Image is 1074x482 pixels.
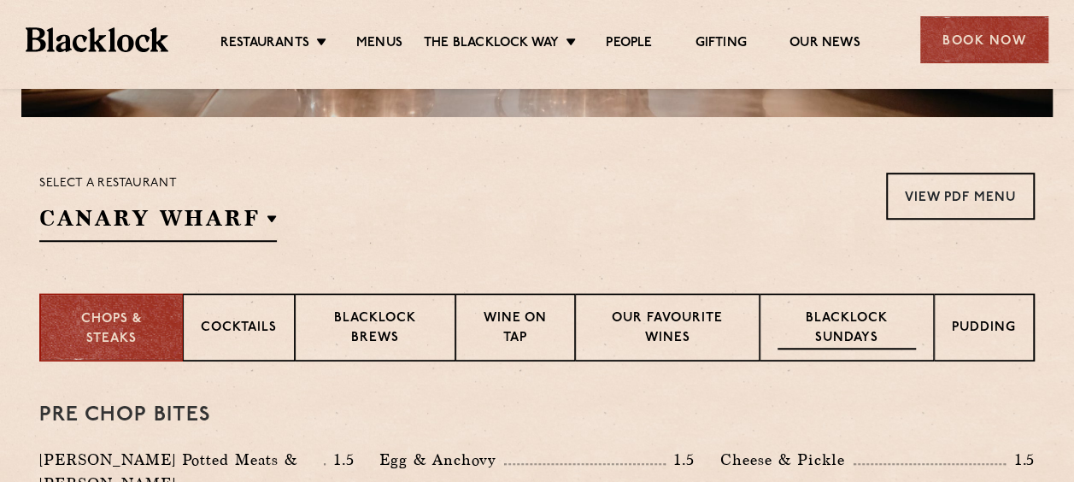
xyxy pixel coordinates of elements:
p: Cocktails [201,319,277,340]
p: 1.5 [666,449,695,471]
p: Blacklock Sundays [778,309,916,350]
a: Restaurants [220,35,309,54]
p: 1.5 [1006,449,1035,471]
a: Gifting [695,35,746,54]
a: Menus [356,35,402,54]
a: People [606,35,652,54]
p: Egg & Anchovy [379,448,504,472]
p: 1.5 [326,449,355,471]
p: Chops & Steaks [58,310,165,349]
a: View PDF Menu [886,173,1035,220]
img: BL_Textured_Logo-footer-cropped.svg [26,27,168,51]
p: Wine on Tap [473,309,557,350]
a: Our News [789,35,860,54]
p: Pudding [952,319,1016,340]
p: Cheese & Pickle [720,448,854,472]
p: Our favourite wines [593,309,741,350]
a: The Blacklock Way [424,35,559,54]
p: Select a restaurant [39,173,277,195]
div: Book Now [920,16,1048,63]
h3: Pre Chop Bites [39,404,1035,426]
p: Blacklock Brews [313,309,437,350]
h2: Canary Wharf [39,203,277,242]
